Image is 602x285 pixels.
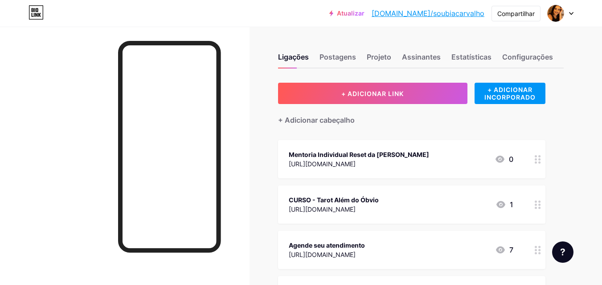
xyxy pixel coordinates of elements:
font: 1 [510,200,513,209]
font: [URL][DOMAIN_NAME] [289,205,356,213]
font: 7 [509,245,513,254]
font: Estatísticas [451,52,491,61]
font: [DOMAIN_NAME]/soubiacarvalho [372,9,484,18]
font: CURSO - Tarot Além do Óbvio [289,196,379,204]
img: Beatriz Carvalho [547,5,564,22]
font: Postagens [319,52,356,61]
font: Compartilhar [497,10,535,17]
a: [DOMAIN_NAME]/soubiacarvalho [372,8,484,19]
font: Projeto [367,52,391,61]
font: 0 [509,155,513,164]
font: + Adicionar cabeçalho [278,116,355,124]
font: Configurações [502,52,553,61]
button: + ADICIONAR LINK [278,83,467,104]
font: Mentoria Individual Reset da [PERSON_NAME] [289,151,429,158]
font: + ADICIONAR LINK [341,90,404,97]
font: Agende seu atendimento [289,241,365,249]
font: + ADICIONAR INCORPORADO [484,86,536,101]
font: [URL][DOMAIN_NAME] [289,160,356,168]
font: [URL][DOMAIN_NAME] [289,251,356,258]
font: Ligações [278,52,309,61]
font: Atualizar [337,9,364,17]
font: Assinantes [402,52,441,61]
